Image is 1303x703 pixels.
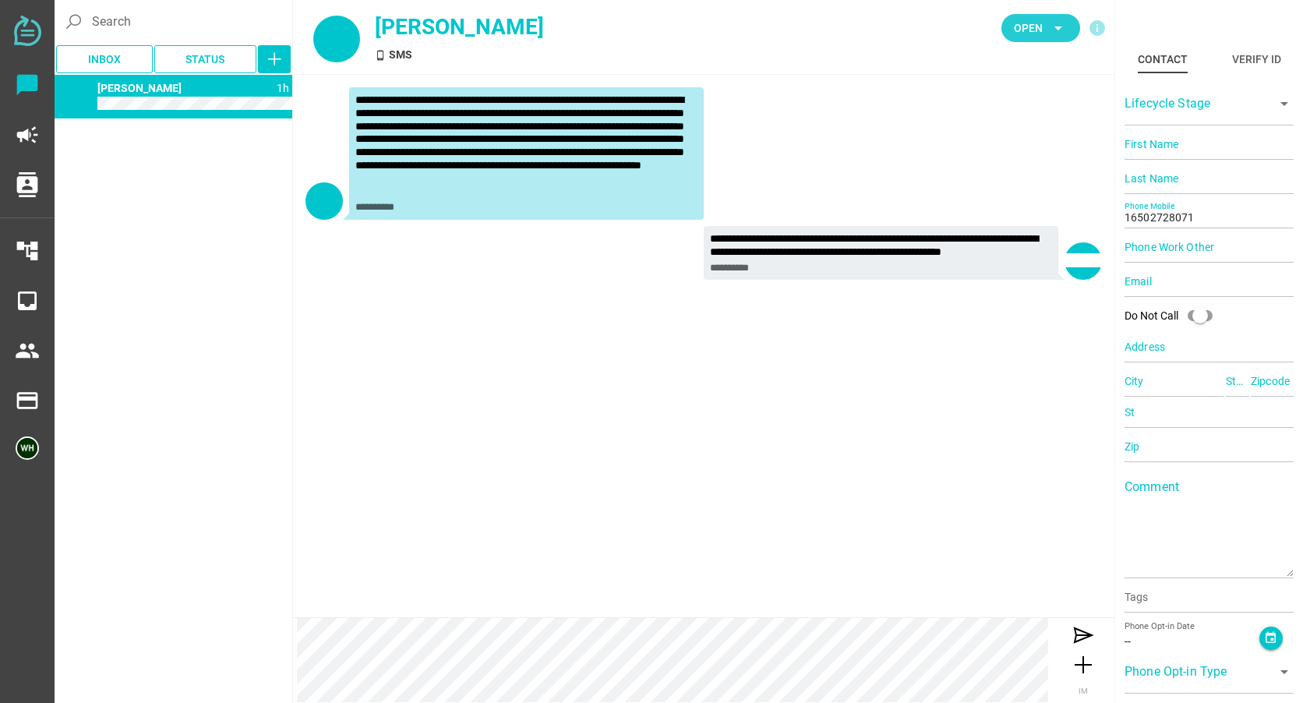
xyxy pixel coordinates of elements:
input: Zipcode [1251,366,1294,397]
img: 5edff51079ed9903661a2266-30.png [16,436,39,460]
input: City [1125,366,1224,397]
input: Phone Mobile [1125,197,1294,228]
div: Do Not Call [1125,308,1178,324]
i: payment [15,388,40,413]
i: account_tree [15,238,40,263]
span: 1755808260 [277,82,289,94]
div: Contact [1138,50,1188,69]
span: Status [185,50,224,69]
i: inbox [15,288,40,313]
textarea: Comment [1125,486,1294,577]
i: event [1264,631,1277,645]
i: campaign [15,122,40,147]
input: Tags [1125,592,1294,611]
input: Last Name [1125,163,1294,194]
i: chat_bubble [15,72,40,97]
div: Do Not Call [1125,300,1222,331]
div: -- [1125,634,1259,650]
input: Zip [1125,431,1294,462]
i: SMS [375,50,386,61]
div: Phone Opt-in Date [1125,620,1259,634]
span: Open [1014,19,1043,37]
i: arrow_drop_down [1275,662,1294,681]
img: svg+xml;base64,PD94bWwgdmVyc2lvbj0iMS4wIiBlbmNvZGluZz0iVVRGLTgiPz4KPHN2ZyB2ZXJzaW9uPSIxLjEiIHZpZX... [14,16,41,46]
button: Status [154,45,257,73]
div: Verify ID [1232,50,1281,69]
div: SMS [375,47,771,63]
span: Inbox [88,50,121,69]
input: Address [1125,331,1294,362]
input: St [1125,397,1294,428]
i: people [15,338,40,363]
input: Email [1125,266,1294,297]
i: SMS [81,104,93,115]
i: arrow_drop_down [1275,94,1294,113]
button: Open [1001,14,1080,42]
input: State [1226,366,1249,397]
button: Inbox [56,45,153,73]
span: IM [1079,687,1088,695]
i: arrow_drop_down [1049,19,1068,37]
span: 16502728071 [97,82,182,94]
i: info [1088,19,1107,37]
input: First Name [1125,129,1294,160]
i: contacts [15,172,40,197]
input: Phone Work Other [1125,231,1294,263]
div: [PERSON_NAME] [375,11,771,44]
